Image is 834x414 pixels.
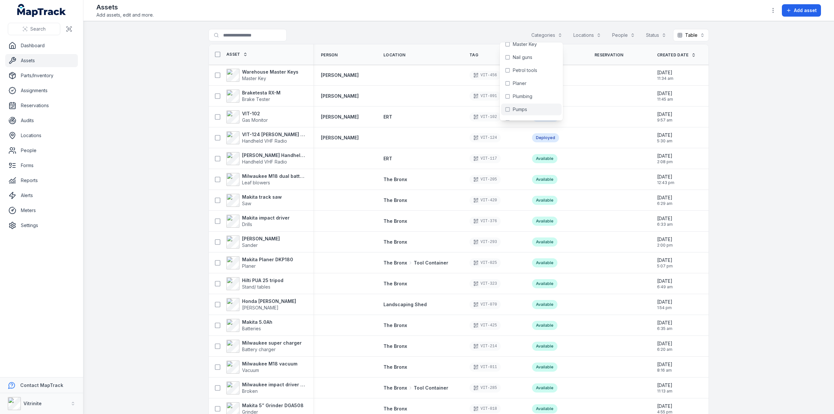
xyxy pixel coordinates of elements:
a: Created Date [657,52,696,58]
div: Available [532,363,557,372]
div: Available [532,300,557,309]
span: Radio [513,119,525,126]
div: Available [532,154,557,163]
span: Reservation [595,52,623,58]
time: 03/07/2025, 11:45:29 am [657,90,673,102]
span: [DATE] [657,299,672,305]
a: Dashboard [5,39,78,52]
a: Landscaping Shed [383,301,427,308]
time: 30/04/2025, 12:43:02 pm [657,174,674,185]
a: VIT-124 [PERSON_NAME] Handheld VHF RadioHandheld VHF Radio [226,131,305,144]
span: [DATE] [657,153,673,159]
span: 11:45 am [657,97,673,102]
span: Gas Monitor [242,117,268,123]
a: ERT [383,155,392,162]
a: The Bronx [383,322,407,329]
span: The Bronx [383,177,407,182]
strong: VIT-124 [PERSON_NAME] Handheld VHF Radio [242,131,305,138]
div: Available [532,258,557,267]
a: VIT-102Gas Monitor [226,110,268,123]
span: 2:08 pm [657,159,673,164]
div: Deployed [532,133,559,142]
a: Honda [PERSON_NAME][PERSON_NAME] [226,298,296,311]
time: 29/05/2025, 1:54:58 pm [657,299,672,310]
span: Planer [242,263,256,269]
div: VIT-420 [469,196,501,205]
span: Person [321,52,338,58]
a: Parts/Inventory [5,69,78,82]
a: The Bronx [383,364,407,370]
strong: Milwaukee impact driver M18 FID3 [242,381,305,388]
div: VIT-011 [469,363,501,372]
div: VIT-323 [469,279,501,288]
button: People [608,29,639,41]
div: Available [532,404,557,413]
a: Makita track sawSaw [226,194,282,207]
time: 09/07/2025, 2:08:10 pm [657,153,673,164]
div: Available [532,217,557,226]
a: [PERSON_NAME] [321,114,359,120]
span: Handheld VHF Radio [242,159,287,164]
span: Master Key [513,41,537,48]
a: Alerts [5,189,78,202]
time: 14/05/2025, 6:35:33 am [657,320,672,331]
span: [DATE] [657,278,673,284]
span: The Bronx [383,322,407,328]
span: [DATE] [657,257,673,264]
strong: Honda [PERSON_NAME] [242,298,296,305]
div: VIT-018 [469,404,501,413]
time: 04/09/2025, 5:30:51 am [657,132,672,144]
strong: Milwaukee M18 vacuum [242,361,297,367]
span: [PERSON_NAME] [242,305,279,310]
div: Available [532,279,557,288]
span: Add asset [794,7,817,14]
a: Milwaukee impact driver M18 FID3Broken [226,381,305,394]
a: Makita impact driverDrills [226,215,290,228]
a: The BronxTool Container [383,260,448,266]
span: [DATE] [657,382,672,389]
a: The Bronx [383,239,407,245]
span: [DATE] [657,90,673,97]
a: [PERSON_NAME] [321,135,359,141]
span: Handheld VHF Radio [242,138,287,144]
div: Available [532,196,557,205]
button: Add asset [782,4,821,17]
span: 2:00 pm [657,243,673,248]
a: Assets [5,54,78,67]
span: The Bronx [383,281,407,286]
div: VIT-205 [469,175,501,184]
div: VIT-376 [469,217,501,226]
span: 6:33 am [657,222,673,227]
div: Available [532,321,557,330]
span: [DATE] [657,132,672,138]
time: 14/05/2025, 6:29:37 am [657,194,672,206]
span: 5:07 pm [657,264,673,269]
div: VIT-091 [469,92,501,101]
a: The Bronx [383,406,407,412]
span: [DATE] [657,320,672,326]
span: The Bronx [383,260,407,266]
div: VIT-070 [469,300,501,309]
span: Petrol tools [513,67,537,74]
span: The Bronx [383,197,407,203]
a: [PERSON_NAME] [321,93,359,99]
span: Sander [242,242,258,248]
strong: Makita Planer DKP180 [242,256,293,263]
strong: [PERSON_NAME] Handheld VHF Radio [242,152,305,159]
time: 01/05/2025, 6:20:06 am [657,340,672,352]
a: The Bronx [383,218,407,224]
time: 14/05/2025, 6:33:11 am [657,215,673,227]
time: 11/05/2025, 5:07:48 pm [657,257,673,269]
div: Available [532,342,557,351]
div: VIT-456 [469,71,501,80]
strong: Milwaukee super charger [242,340,302,346]
span: Brake Tester [242,96,270,102]
a: ERT [383,114,392,120]
div: Available [532,383,557,393]
a: Meters [5,204,78,217]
